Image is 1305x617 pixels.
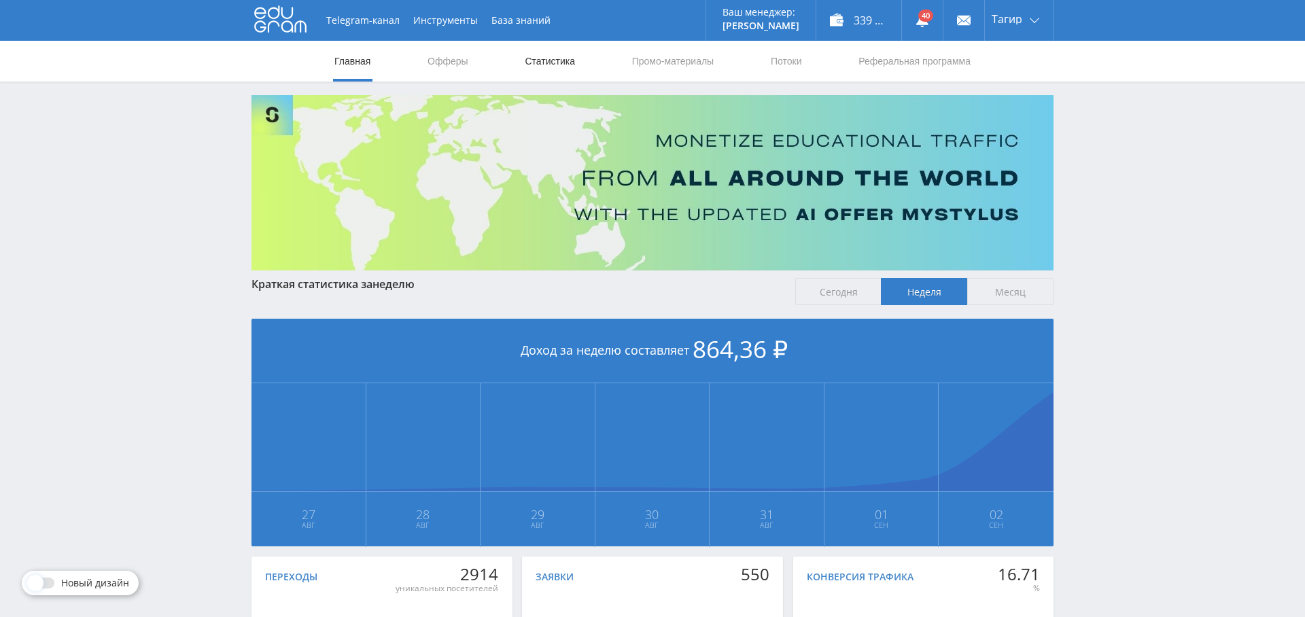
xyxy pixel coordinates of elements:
[367,509,480,520] span: 28
[596,509,709,520] span: 30
[825,520,938,531] span: Сен
[523,41,576,82] a: Статистика
[396,565,498,584] div: 2914
[396,583,498,594] div: уникальных посетителей
[481,520,594,531] span: Авг
[251,278,782,290] div: Краткая статистика за
[481,509,594,520] span: 29
[881,278,967,305] span: Неделя
[998,583,1040,594] div: %
[251,319,1054,383] div: Доход за неделю составляет
[807,571,913,582] div: Конверсия трафика
[825,509,938,520] span: 01
[939,520,1053,531] span: Сен
[769,41,803,82] a: Потоки
[426,41,470,82] a: Офферы
[631,41,715,82] a: Промо-материалы
[998,565,1040,584] div: 16.71
[710,520,823,531] span: Авг
[723,7,799,18] p: Ваш менеджер:
[265,571,317,582] div: Переходы
[795,278,882,305] span: Сегодня
[596,520,709,531] span: Авг
[723,20,799,31] p: [PERSON_NAME]
[61,578,129,588] span: Новый дизайн
[372,277,415,292] span: неделю
[252,509,365,520] span: 27
[967,278,1054,305] span: Месяц
[741,565,769,584] div: 550
[710,509,823,520] span: 31
[536,571,574,582] div: Заявки
[367,520,480,531] span: Авг
[252,520,365,531] span: Авг
[693,333,788,365] span: 864,36 ₽
[857,41,972,82] a: Реферальная программа
[333,41,372,82] a: Главная
[992,14,1022,24] span: Тагир
[939,509,1053,520] span: 02
[251,95,1054,270] img: Banner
